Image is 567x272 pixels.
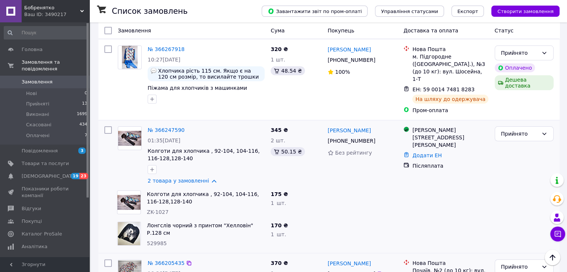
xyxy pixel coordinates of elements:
[112,7,188,16] h1: Список замовлень
[122,46,138,69] img: Фото товару
[451,6,484,17] button: Експорт
[148,260,185,266] a: № 366205435
[271,28,284,34] span: Cума
[412,152,442,158] a: Додати ЕН
[26,90,37,97] span: Нові
[148,137,180,143] span: 01:35[DATE]
[77,111,87,118] span: 1699
[148,57,180,63] span: 10:27[DATE]
[335,69,350,75] span: 100%
[335,150,372,156] span: Без рейтингу
[271,222,288,228] span: 170 ₴
[412,134,488,149] div: [STREET_ADDRESS][PERSON_NAME]
[147,240,167,246] span: 529985
[148,148,260,161] a: Колготи для хлопчика , 92-104, 104-116, 116-128,128-140
[497,9,554,14] span: Створити замовлення
[271,127,288,133] span: 345 ₴
[326,136,377,146] div: [PHONE_NUMBER]
[271,57,285,63] span: 1 шт.
[4,26,88,39] input: Пошук
[79,173,88,179] span: 23
[24,4,80,11] span: Бобренятко
[78,148,86,154] span: 3
[151,68,157,74] img: :speech_balloon:
[328,127,371,134] a: [PERSON_NAME]
[328,46,371,53] a: [PERSON_NAME]
[148,46,185,52] a: № 366267918
[262,6,368,17] button: Завантажити звіт по пром-оплаті
[158,68,262,80] span: Хлопчика рість 115 см. Якщо є на 120 см розмір, то висилайте трошки більший. Дякую
[22,148,58,154] span: Повідомлення
[268,8,362,15] span: Завантажити звіт по пром-оплаті
[501,49,538,57] div: Прийнято
[22,256,69,269] span: Інструменти веб-майстра та SEO
[118,222,141,245] img: Фото товару
[271,231,286,237] span: 1 шт.
[495,28,514,34] span: Статус
[412,53,488,83] div: м. Підгородне ([GEOGRAPHIC_DATA].), №3 (до 10 кг): вул. Шосейна, 1-Т
[271,147,305,156] div: 50.15 ₴
[118,28,151,34] span: Замовлення
[375,6,444,17] button: Управління статусами
[412,86,475,92] span: ЕН: 59 0014 7481 8283
[26,101,49,107] span: Прийняті
[85,132,87,139] span: 7
[148,178,209,184] a: 2 товара у замовленні
[495,75,554,90] div: Дешева доставка
[22,205,41,212] span: Відгуки
[412,162,488,170] div: Післяплата
[484,8,560,14] a: Створити замовлення
[501,130,538,138] div: Прийнято
[412,259,488,267] div: Нова Пошта
[71,173,79,179] span: 19
[147,222,253,236] a: Лонгслів чорний з принтом "Хелловін" Р.128 см
[381,9,438,14] span: Управління статусами
[412,126,488,134] div: [PERSON_NAME]
[545,250,560,265] button: Наверх
[22,186,69,199] span: Показники роботи компанії
[328,28,354,34] span: Покупець
[24,11,89,18] div: Ваш ID: 3490217
[79,121,87,128] span: 434
[118,131,141,146] img: Фото товару
[26,111,49,118] span: Виконані
[271,200,286,206] span: 1 шт.
[85,90,87,97] span: 0
[457,9,478,14] span: Експорт
[412,95,488,104] div: На шляху до одержувача
[501,263,538,271] div: Прийнято
[412,45,488,53] div: Нова Пошта
[26,132,50,139] span: Оплачені
[328,260,371,267] a: [PERSON_NAME]
[82,101,87,107] span: 13
[22,173,77,180] span: [DEMOGRAPHIC_DATA]
[117,195,141,210] img: Фото товару
[271,137,285,143] span: 2 шт.
[148,85,247,91] a: Піжама для хлопчиків з машинками
[326,55,377,65] div: [PHONE_NUMBER]
[22,160,69,167] span: Товари та послуги
[271,46,288,52] span: 320 ₴
[148,127,185,133] a: № 366247590
[147,209,168,215] span: ZK-1027
[118,126,142,150] a: Фото товару
[26,121,51,128] span: Скасовані
[271,66,305,75] div: 48.54 ₴
[491,6,560,17] button: Створити замовлення
[22,59,89,72] span: Замовлення та повідомлення
[271,191,288,197] span: 175 ₴
[412,107,488,114] div: Пром-оплата
[147,191,259,205] a: Колготи для хлопчика , 92-104, 104-116, 116-128,128-140
[271,260,288,266] span: 370 ₴
[495,63,535,72] div: Оплачено
[550,227,565,241] button: Чат з покупцем
[403,28,458,34] span: Доставка та оплата
[22,218,42,225] span: Покупці
[22,46,42,53] span: Головна
[22,79,53,85] span: Замовлення
[22,243,47,250] span: Аналітика
[118,45,142,69] a: Фото товару
[22,231,62,237] span: Каталог ProSale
